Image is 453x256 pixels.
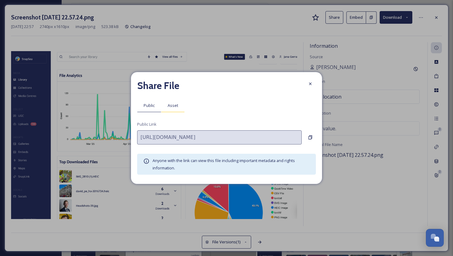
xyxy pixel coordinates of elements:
[144,103,155,108] span: Public
[426,229,444,247] button: Open Chat
[153,158,295,171] span: Anyone with the link can view this file including important metadata and rights information.
[168,103,178,108] span: Asset
[137,78,179,93] h2: Share File
[137,121,157,127] span: Public Link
